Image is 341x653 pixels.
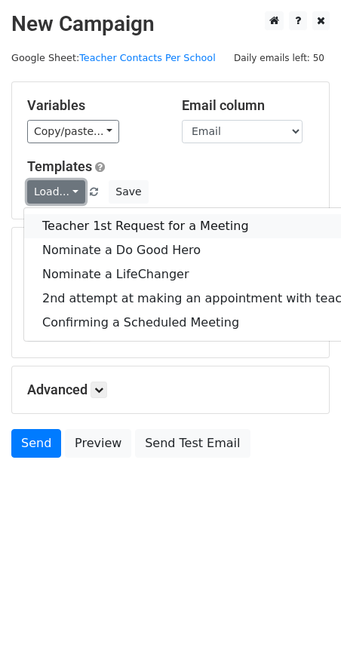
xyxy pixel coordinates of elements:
[65,429,131,458] a: Preview
[109,180,148,204] button: Save
[27,158,92,174] a: Templates
[11,52,216,63] small: Google Sheet:
[27,382,314,398] h5: Advanced
[27,120,119,143] a: Copy/paste...
[266,581,341,653] iframe: Chat Widget
[27,97,159,114] h5: Variables
[27,180,85,204] a: Load...
[229,52,330,63] a: Daily emails left: 50
[229,50,330,66] span: Daily emails left: 50
[182,97,314,114] h5: Email column
[11,429,61,458] a: Send
[135,429,250,458] a: Send Test Email
[79,52,216,63] a: Teacher Contacts Per School
[11,11,330,37] h2: New Campaign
